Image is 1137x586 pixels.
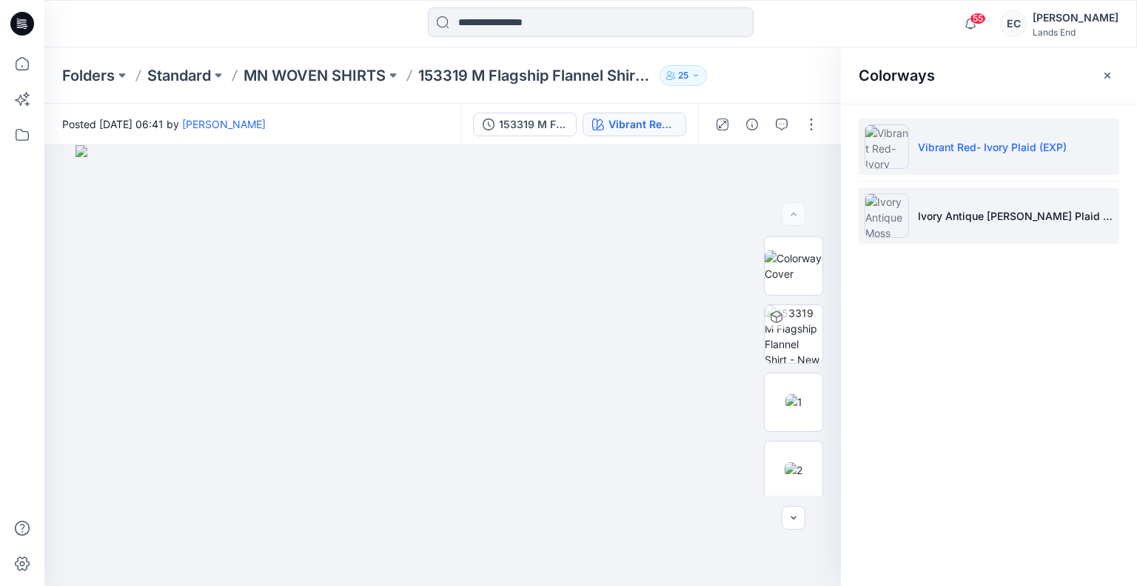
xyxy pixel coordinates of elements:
[244,65,386,86] a: MN WOVEN SHIRTS
[1000,10,1027,37] div: EC
[865,124,909,169] img: Vibrant Red- Ivory Plaid (EXP)
[859,67,935,84] h2: Colorways
[1033,9,1118,27] div: [PERSON_NAME]
[473,113,577,136] button: 153319 M Flagship Flannel Shirt - New Fit
[785,462,802,478] img: 2
[1033,27,1118,38] div: Lands End
[970,13,986,24] span: 55
[583,113,686,136] button: Vibrant Red- Ivory Plaid (EXP)
[918,208,1113,224] p: Ivory Antique [PERSON_NAME] Plaid (EWS)
[740,113,764,136] button: Details
[62,65,115,86] a: Folders
[765,250,822,282] img: Colorway Cover
[76,145,810,586] img: eyJhbGciOiJIUzI1NiIsImtpZCI6IjAiLCJzbHQiOiJzZXMiLCJ0eXAiOiJKV1QifQ.eyJkYXRhIjp7InR5cGUiOiJzdG9yYW...
[660,65,707,86] button: 25
[418,65,654,86] p: 153319 M Flagship Flannel Shirt - New Fit
[865,193,909,238] img: Ivory Antique Moss Plaid (EWS)
[62,116,266,132] span: Posted [DATE] 06:41 by
[918,139,1067,155] p: Vibrant Red- Ivory Plaid (EXP)
[147,65,211,86] a: Standard
[182,118,266,130] a: [PERSON_NAME]
[678,67,688,84] p: 25
[785,394,802,410] img: 1
[765,305,822,363] img: 153319 M Flagship Flannel Shirt - New Fit Vibrant Red- Ivory Plaid (EXP)
[608,116,677,133] div: Vibrant Red- Ivory Plaid (EXP)
[499,116,567,133] div: 153319 M Flagship Flannel Shirt - New Fit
